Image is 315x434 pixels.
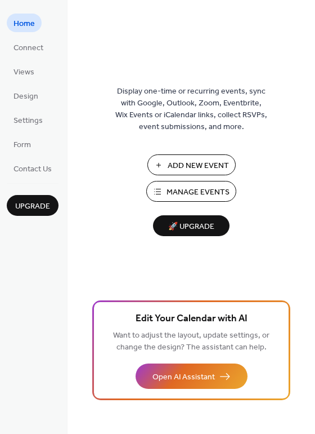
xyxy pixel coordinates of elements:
[7,38,50,56] a: Connect
[7,14,42,32] a: Home
[168,160,229,172] span: Add New Event
[160,219,223,234] span: 🚀 Upgrade
[152,371,215,383] span: Open AI Assistant
[13,91,38,103] span: Design
[13,139,31,151] span: Form
[7,62,41,81] a: Views
[146,181,236,202] button: Manage Events
[136,311,247,327] span: Edit Your Calendar with AI
[13,67,34,78] span: Views
[166,187,229,198] span: Manage Events
[115,86,267,133] span: Display one-time or recurring events, sync with Google, Outlook, Zoom, Eventbrite, Wix Events or ...
[15,201,50,212] span: Upgrade
[13,42,43,54] span: Connect
[13,115,43,127] span: Settings
[7,195,58,216] button: Upgrade
[113,328,269,355] span: Want to adjust the layout, update settings, or change the design? The assistant can help.
[153,215,229,236] button: 🚀 Upgrade
[136,364,247,389] button: Open AI Assistant
[7,159,58,178] a: Contact Us
[7,86,45,105] a: Design
[7,135,38,153] a: Form
[13,163,52,175] span: Contact Us
[7,110,49,129] a: Settings
[147,154,236,175] button: Add New Event
[13,18,35,30] span: Home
